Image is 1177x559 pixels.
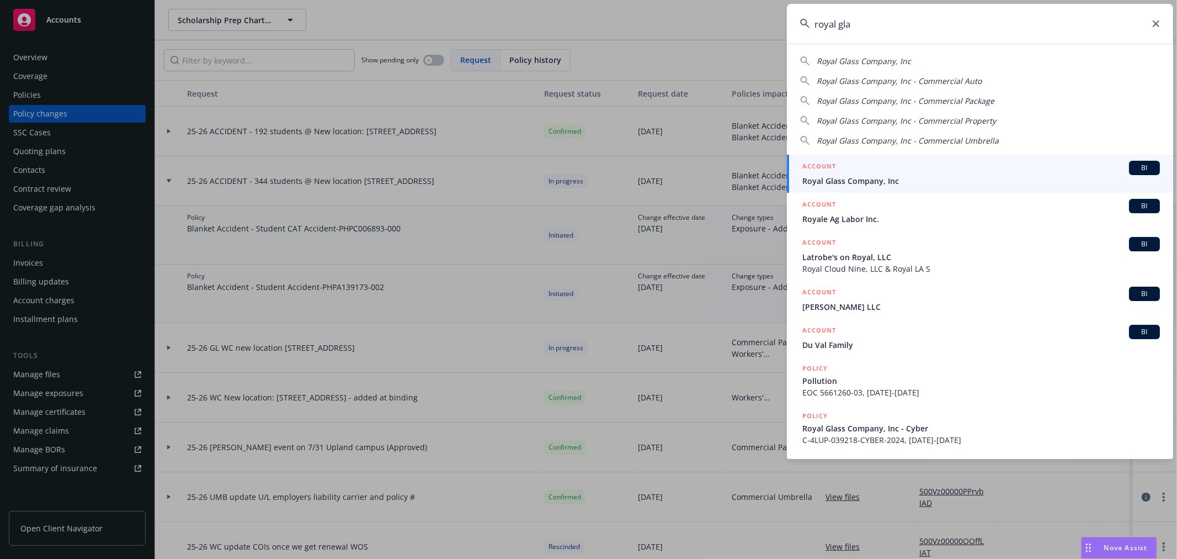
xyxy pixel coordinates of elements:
a: POLICY [787,452,1173,499]
span: BI [1133,239,1155,249]
span: [PERSON_NAME] LLC [802,301,1160,313]
span: BI [1133,327,1155,337]
div: Drag to move [1082,537,1095,558]
span: Royal Glass Company, Inc [802,175,1160,187]
span: Pollution [802,375,1160,387]
h5: ACCOUNT [802,325,836,338]
a: ACCOUNTBIRoyal Glass Company, Inc [787,155,1173,193]
h5: POLICY [802,410,828,421]
a: ACCOUNTBIRoyale Ag Labor Inc. [787,193,1173,231]
span: Du Val Family [802,339,1160,351]
h5: ACCOUNT [802,237,836,250]
span: Royal Glass Company, Inc - Commercial Property [817,115,996,126]
span: Royal Glass Company, Inc - Commercial Package [817,96,994,106]
h5: POLICY [802,458,828,469]
span: Royal Glass Company, Inc - Commercial Auto [817,76,982,86]
span: Latrobe's on Royal, LLC [802,251,1160,263]
a: POLICYPollutionEOC 5661260-03, [DATE]-[DATE] [787,357,1173,404]
span: Royale Ag Labor Inc. [802,213,1160,225]
a: ACCOUNTBIDu Val Family [787,319,1173,357]
span: Nova Assist [1104,543,1148,552]
h5: ACCOUNT [802,199,836,212]
span: BI [1133,163,1155,173]
span: Royal Glass Company, Inc - Cyber [802,423,1160,434]
span: C-4LUP-039218-CYBER-2024, [DATE]-[DATE] [802,434,1160,446]
span: Royal Glass Company, Inc [817,56,911,66]
a: ACCOUNTBI[PERSON_NAME] LLC [787,281,1173,319]
h5: POLICY [802,363,828,374]
span: EOC 5661260-03, [DATE]-[DATE] [802,387,1160,398]
h5: ACCOUNT [802,287,836,300]
a: POLICYRoyal Glass Company, Inc - CyberC-4LUP-039218-CYBER-2024, [DATE]-[DATE] [787,404,1173,452]
input: Search... [787,4,1173,44]
span: BI [1133,201,1155,211]
h5: ACCOUNT [802,161,836,174]
span: BI [1133,289,1155,299]
span: Royal Glass Company, Inc - Commercial Umbrella [817,135,999,146]
a: ACCOUNTBILatrobe's on Royal, LLCRoyal Cloud Nine, LLC & Royal LA S [787,231,1173,281]
button: Nova Assist [1081,537,1157,559]
span: Royal Cloud Nine, LLC & Royal LA S [802,263,1160,275]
